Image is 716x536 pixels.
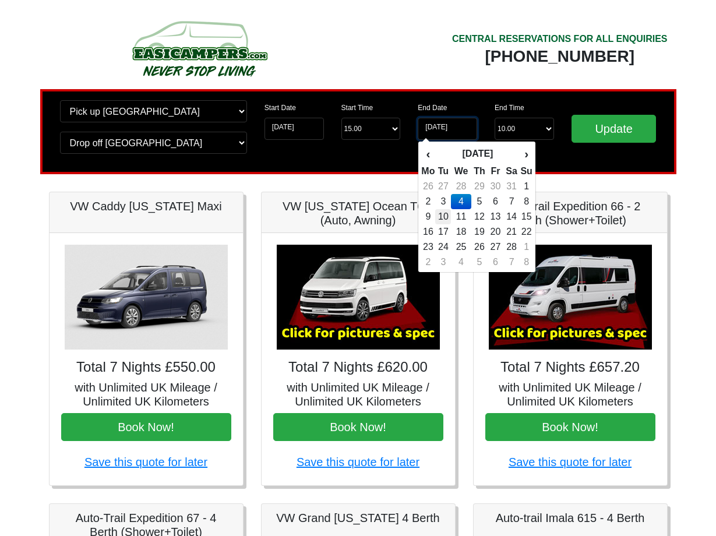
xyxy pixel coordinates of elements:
td: 13 [488,209,503,224]
img: campers-checkout-logo.png [89,16,310,80]
a: Save this quote for later [84,456,207,468]
td: 28 [503,239,520,255]
td: 8 [520,255,532,270]
th: We [451,164,471,179]
input: Start Date [264,118,324,140]
td: 11 [451,209,471,224]
div: [PHONE_NUMBER] [452,46,668,67]
td: 23 [421,239,435,255]
td: 7 [503,194,520,209]
td: 15 [520,209,532,224]
td: 29 [471,179,488,194]
td: 10 [435,209,451,224]
td: 24 [435,239,451,255]
td: 6 [488,255,503,270]
h5: VW Caddy [US_STATE] Maxi [61,199,231,213]
label: Start Date [264,103,296,113]
td: 21 [503,224,520,239]
h5: Auto-Trail Expedition 66 - 2 Berth (Shower+Toilet) [485,199,655,227]
th: Sa [503,164,520,179]
td: 2 [421,255,435,270]
th: Su [520,164,532,179]
td: 6 [488,194,503,209]
img: VW Caddy California Maxi [65,245,228,350]
h4: Total 7 Nights £620.00 [273,359,443,376]
th: Mo [421,164,435,179]
button: Book Now! [61,413,231,441]
th: ‹ [421,144,435,164]
label: End Date [418,103,447,113]
label: End Time [495,103,524,113]
td: 8 [520,194,532,209]
img: VW California Ocean T6.1 (Auto, Awning) [277,245,440,350]
td: 22 [520,224,532,239]
td: 14 [503,209,520,224]
td: 3 [435,255,451,270]
td: 2 [421,194,435,209]
th: Fr [488,164,503,179]
h5: with Unlimited UK Mileage / Unlimited UK Kilometers [485,380,655,408]
a: Save this quote for later [297,456,419,468]
td: 7 [503,255,520,270]
button: Book Now! [273,413,443,441]
td: 25 [451,239,471,255]
td: 16 [421,224,435,239]
h5: Auto-trail Imala 615 - 4 Berth [485,511,655,525]
td: 20 [488,224,503,239]
h4: Total 7 Nights £550.00 [61,359,231,376]
button: Book Now! [485,413,655,441]
img: Auto-Trail Expedition 66 - 2 Berth (Shower+Toilet) [489,245,652,350]
td: 28 [451,179,471,194]
h5: with Unlimited UK Mileage / Unlimited UK Kilometers [61,380,231,408]
td: 4 [451,194,471,209]
h5: VW [US_STATE] Ocean T6.1 (Auto, Awning) [273,199,443,227]
th: Th [471,164,488,179]
td: 27 [435,179,451,194]
td: 31 [503,179,520,194]
td: 5 [471,194,488,209]
td: 5 [471,255,488,270]
h5: VW Grand [US_STATE] 4 Berth [273,511,443,525]
td: 26 [421,179,435,194]
td: 26 [471,239,488,255]
td: 27 [488,239,503,255]
h5: with Unlimited UK Mileage / Unlimited UK Kilometers [273,380,443,408]
td: 12 [471,209,488,224]
label: Start Time [341,103,373,113]
td: 17 [435,224,451,239]
th: [DATE] [435,144,520,164]
td: 1 [520,179,532,194]
th: Tu [435,164,451,179]
td: 4 [451,255,471,270]
h4: Total 7 Nights £657.20 [485,359,655,376]
th: › [520,144,532,164]
div: CENTRAL RESERVATIONS FOR ALL ENQUIRIES [452,32,668,46]
td: 9 [421,209,435,224]
input: Return Date [418,118,477,140]
td: 1 [520,239,532,255]
td: 19 [471,224,488,239]
td: 3 [435,194,451,209]
td: 18 [451,224,471,239]
td: 30 [488,179,503,194]
input: Update [572,115,657,143]
a: Save this quote for later [509,456,632,468]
